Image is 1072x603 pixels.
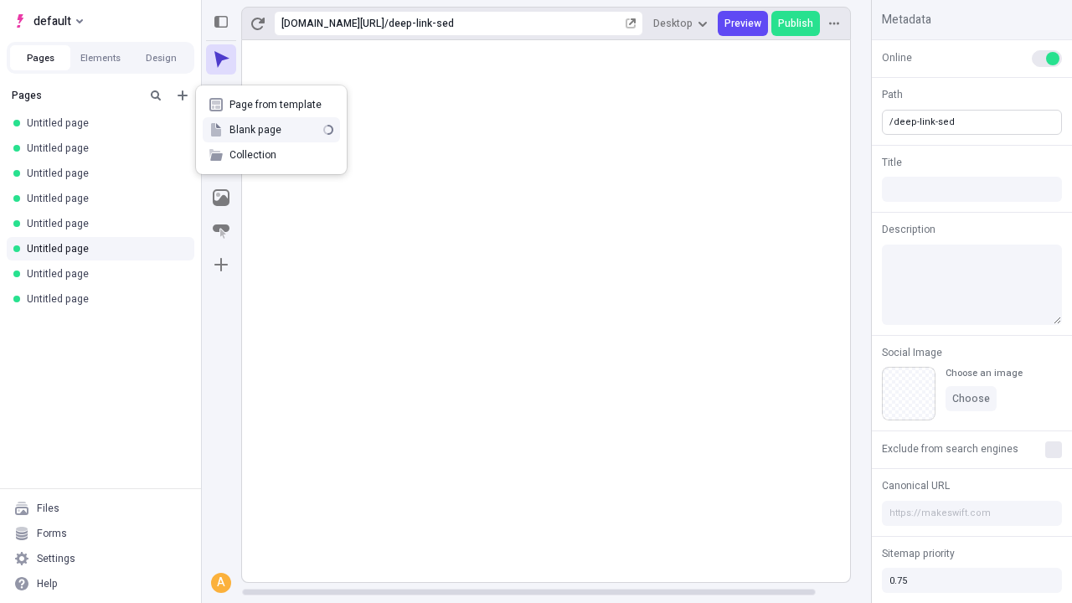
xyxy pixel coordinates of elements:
span: Blank page [229,123,317,137]
button: Design [131,45,191,70]
button: Add new [173,85,193,106]
div: Untitled page [27,167,181,180]
div: Pages [12,89,139,102]
span: Title [882,155,902,170]
div: Untitled page [27,116,181,130]
div: Untitled page [27,242,181,255]
span: Canonical URL [882,478,950,493]
button: Image [206,183,236,213]
div: deep-link-sed [389,17,622,30]
div: / [384,17,389,30]
button: Desktop [647,11,714,36]
div: Files [37,502,59,515]
span: Collection [229,148,333,162]
button: Elements [70,45,131,70]
button: Pages [10,45,70,70]
div: Help [37,577,58,590]
button: Choose [946,386,997,411]
div: Forms [37,527,67,540]
span: Description [882,222,935,237]
div: Untitled page [27,292,181,306]
div: Untitled page [27,142,181,155]
span: Online [882,50,912,65]
span: Social Image [882,345,942,360]
div: A [213,575,229,591]
span: Preview [724,17,761,30]
button: Button [206,216,236,246]
span: Exclude from search engines [882,441,1018,456]
span: Path [882,87,903,102]
div: Untitled page [27,217,181,230]
button: Select site [7,8,90,33]
button: Preview [718,11,768,36]
span: Sitemap priority [882,546,955,561]
input: https://makeswift.com [882,501,1062,526]
span: Desktop [653,17,693,30]
span: Page from template [229,98,333,111]
div: Untitled page [27,267,181,281]
span: Publish [778,17,813,30]
div: Untitled page [27,192,181,205]
div: Settings [37,552,75,565]
div: [URL][DOMAIN_NAME] [281,17,384,30]
span: Choose [952,392,990,405]
button: Publish [771,11,820,36]
div: Add new [196,85,347,174]
span: default [33,11,71,31]
div: Choose an image [946,367,1023,379]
